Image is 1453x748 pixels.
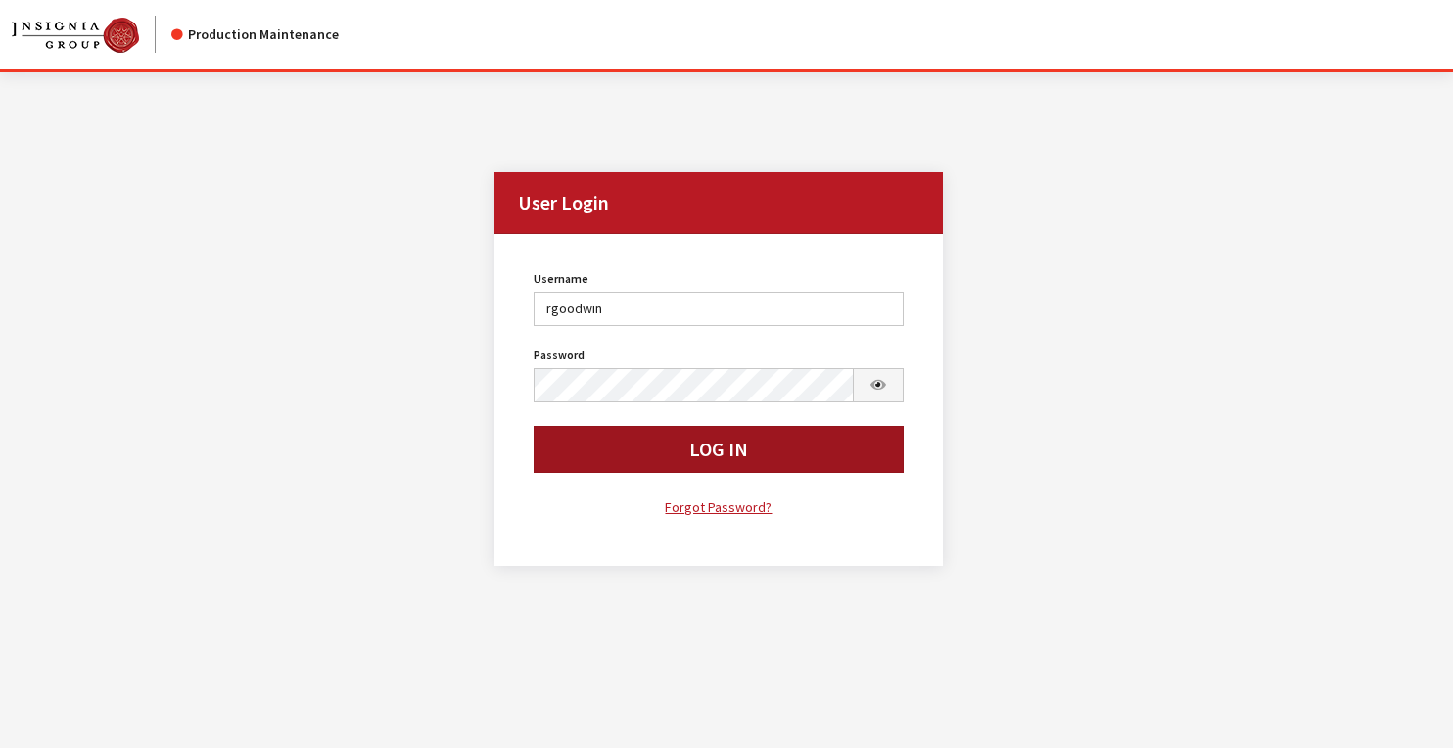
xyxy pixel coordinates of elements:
[853,368,904,402] button: Show Password
[494,172,942,234] h2: User Login
[534,496,903,519] a: Forgot Password?
[12,16,171,53] a: Insignia Group logo
[534,426,903,473] button: Log In
[171,24,339,45] div: Production Maintenance
[534,270,588,288] label: Username
[534,347,585,364] label: Password
[12,18,139,53] img: Catalog Maintenance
